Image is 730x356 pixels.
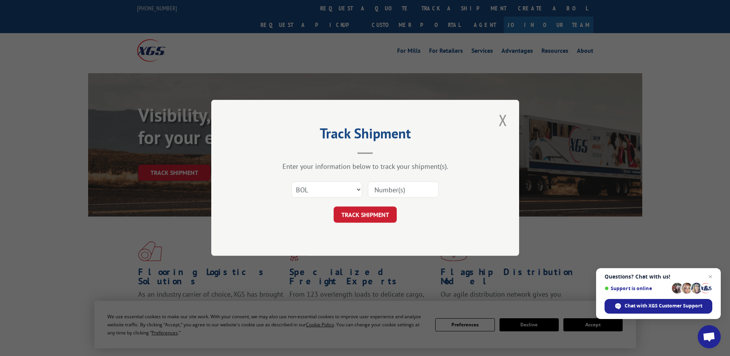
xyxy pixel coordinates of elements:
[334,207,397,223] button: TRACK SHIPMENT
[605,299,712,314] span: Chat with XGS Customer Support
[250,162,481,171] div: Enter your information below to track your shipment(s).
[698,325,721,348] a: Open chat
[605,285,669,291] span: Support is online
[250,128,481,143] h2: Track Shipment
[625,302,702,309] span: Chat with XGS Customer Support
[496,109,509,131] button: Close modal
[605,274,712,280] span: Questions? Chat with us!
[368,182,439,198] input: Number(s)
